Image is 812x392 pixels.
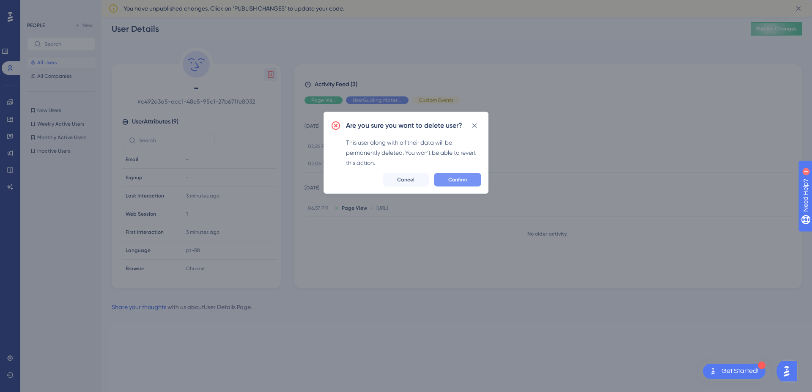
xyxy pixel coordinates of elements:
div: This user along with all their data will be permanently deleted. You won’t be able to revert this... [346,137,481,168]
div: 1 [59,4,61,11]
h2: Are you sure you want to delete user? [346,121,462,131]
span: Need Help? [20,2,53,12]
img: launcher-image-alternative-text [708,366,718,376]
div: 1 [758,362,765,369]
span: Confirm [448,176,467,183]
span: Cancel [397,176,414,183]
iframe: UserGuiding AI Assistant Launcher [776,359,802,384]
div: Open Get Started! checklist, remaining modules: 1 [703,364,765,379]
div: Get Started! [721,367,759,376]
